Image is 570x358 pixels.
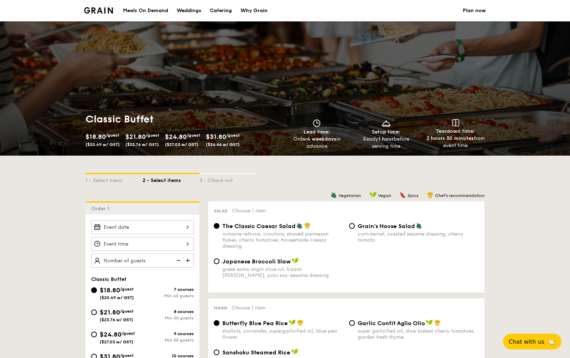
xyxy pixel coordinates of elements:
div: corn kernel, roasted sesame dressing, cherry tomato [358,231,479,243]
div: 3 - Check out [199,174,256,184]
div: super garlicfied oil, slow baked cherry tomatoes, garden fresh thyme [358,328,479,340]
div: 1 - Select menu [85,174,142,184]
img: icon-clock.2db775ea.svg [311,119,322,127]
span: Choose 1 item [232,305,265,311]
span: Chef's recommendation [435,193,484,198]
img: icon-chef-hat.a58ddaea.svg [427,192,434,198]
div: Ready before serving time [354,136,418,150]
span: /guest [120,287,134,292]
span: /guest [187,133,200,138]
img: icon-chef-hat.a58ddaea.svg [434,319,441,326]
input: Grain's House Saladcorn kernel, roasted sesame dressing, cherry tomato [349,223,355,229]
span: /guest [146,133,159,138]
span: Chat with us [509,338,544,345]
img: icon-vegan.f8ff3823.svg [289,319,296,326]
div: shallots, coriander, supergarlicfied oil, blue pea flower [222,328,343,340]
input: $24.80/guest($27.03 w/ GST)9 coursesMin 30 guests [91,332,97,337]
span: $24.80 [100,331,121,338]
img: icon-chef-hat.a58ddaea.svg [304,222,311,229]
span: Mains [214,306,227,311]
span: ($34.66 w/ GST) [206,142,240,147]
input: Garlic Confit Aglio Oliosuper garlicfied oil, slow baked cherry tomatoes, garden fresh thyme [349,320,355,326]
span: Butterfly Blue Pea Rice [222,320,288,327]
span: $18.80 [85,133,106,141]
div: Min 30 guests [142,316,194,321]
div: from event time [424,135,487,149]
img: icon-vegetarian.fe4039eb.svg [331,192,337,198]
strong: 1 hour [378,136,394,142]
span: The Classic Caesar Salad [222,223,296,230]
span: Vegetarian [338,193,361,198]
input: Butterfly Blue Pea Riceshallots, coriander, supergarlicfied oil, blue pea flower [214,320,219,326]
img: icon-vegetarian.fe4039eb.svg [296,222,303,229]
span: /guest [121,331,135,336]
span: ($27.03 w/ GST) [165,142,198,147]
div: greek extra virgin olive oil, kizami [PERSON_NAME], yuzu soy-sesame dressing [222,266,343,278]
span: Vegan [378,193,391,198]
span: ($20.49 w/ GST) [85,142,120,147]
input: $21.80/guest($23.76 w/ GST)8 coursesMin 30 guests [91,309,97,315]
img: icon-vegetarian.fe4039eb.svg [416,222,422,229]
img: icon-vegan.f8ff3823.svg [369,192,377,198]
div: 2 - Select items [142,174,199,184]
span: Spicy [408,193,419,198]
span: Teardown time: [436,128,475,134]
img: icon-teardown.65201eee.svg [452,119,459,126]
span: /guest [226,133,240,138]
h1: Classic Buffet [85,113,282,126]
span: Japanese Broccoli Slaw [222,258,291,265]
div: 8 courses [142,309,194,314]
img: icon-reduce.1d2dbef1.svg [172,254,183,267]
input: The Classic Caesar Saladromaine lettuce, croutons, shaved parmesan flakes, cherry tomatoes, house... [214,223,219,229]
span: Classic Buffet [91,276,126,282]
strong: 4 weekdays [307,136,336,142]
img: icon-vegan.f8ff3823.svg [291,258,299,264]
span: Choose 1 item [232,208,266,214]
span: $21.80 [125,133,146,141]
span: $21.80 [100,308,120,316]
img: Grain [84,7,113,14]
img: icon-spicy.37a8142b.svg [400,192,406,198]
div: romaine lettuce, croutons, shaved parmesan flakes, cherry tomatoes, housemade caesar dressing [222,231,343,249]
img: icon-add.58712e84.svg [183,254,194,267]
img: icon-vegan.f8ff3823.svg [291,349,298,355]
span: ($27.03 w/ GST) [100,339,133,344]
a: Logotype [84,7,113,14]
span: Sanshoku Steamed Rice [222,349,290,356]
span: $24.80 [165,133,187,141]
input: Sanshoku Steamed Ricemultigrain rice, roasted black soybean [214,349,219,355]
span: /guest [120,309,134,314]
input: Event time [91,237,194,251]
span: /guest [106,133,119,138]
span: ($20.49 w/ GST) [100,295,134,300]
input: Event date [91,220,194,234]
span: /guest [120,353,134,358]
img: icon-chef-hat.a58ddaea.svg [297,319,304,326]
div: 9 courses [142,331,194,336]
span: Grain's House Salad [358,223,415,230]
img: icon-dish.430c3a2e.svg [381,119,392,127]
input: Number of guests [91,254,194,268]
div: 7 courses [142,287,194,292]
span: Salad [214,208,228,213]
span: Order 1 [91,206,112,212]
span: Lead time: [304,129,330,135]
span: ($23.76 w/ GST) [125,142,159,147]
strong: 2 hours 30 minutes [426,135,474,141]
input: $18.80/guest($20.49 w/ GST)7 coursesMin 40 guests [91,287,97,293]
img: icon-vegan.f8ff3823.svg [426,319,433,326]
span: Setup time: [372,129,400,135]
span: 🦙 [547,338,556,346]
span: ($23.76 w/ GST) [100,317,133,322]
span: Garlic Confit Aglio Olio [358,320,425,327]
input: Japanese Broccoli Slawgreek extra virgin olive oil, kizami [PERSON_NAME], yuzu soy-sesame dressing [214,258,219,264]
div: Min 40 guests [142,293,194,298]
div: Min 30 guests [142,338,194,343]
button: Chat with us🦙 [503,334,561,349]
span: $31.80 [206,133,226,141]
div: Order in advance [285,136,349,150]
span: $18.80 [100,286,120,294]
